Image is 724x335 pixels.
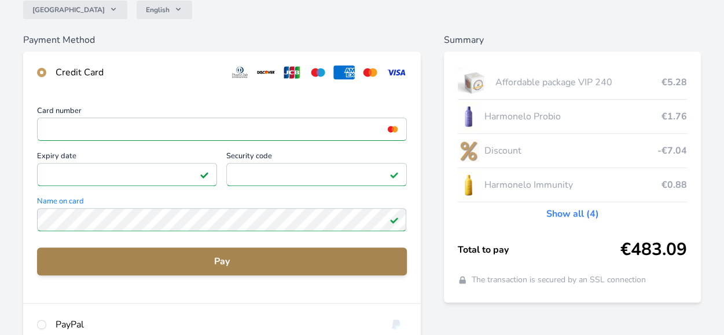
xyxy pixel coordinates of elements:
img: paypal.svg [385,318,407,332]
div: Credit Card [56,65,220,79]
span: English [146,5,170,14]
span: [GEOGRAPHIC_DATA] [32,5,105,14]
span: Security code [226,152,406,163]
img: discount-lo.png [458,136,480,165]
span: €1.76 [661,110,687,123]
button: [GEOGRAPHIC_DATA] [23,1,127,19]
div: PayPal [56,318,376,332]
img: mc [385,124,400,134]
span: Card number [37,107,407,118]
iframe: Iframe for card number [42,121,402,137]
span: Total to pay [458,243,620,257]
h6: Summary [444,33,701,47]
img: jcb.svg [281,65,303,79]
button: Pay [37,247,407,275]
img: Field valid [200,170,209,179]
img: CLEAN_PROBIO_se_stinem_x-lo.jpg [458,102,480,131]
iframe: Iframe for expiry date [42,166,212,183]
img: visa.svg [385,65,407,79]
img: Field valid [389,170,399,179]
span: Discount [484,144,657,158]
span: Expiry date [37,152,217,163]
img: Field valid [389,215,399,224]
span: €483.09 [620,239,687,260]
span: €0.88 [661,178,687,192]
img: maestro.svg [307,65,329,79]
span: The transaction is secured by an SSL connection [472,274,646,286]
img: amex.svg [333,65,355,79]
span: -€7.04 [657,144,687,158]
span: Name on card [37,198,407,208]
input: Name on cardField valid [37,208,406,231]
img: mc.svg [359,65,381,79]
button: English [137,1,192,19]
span: Harmonelo Immunity [484,178,661,192]
span: Harmonelo Probio [484,110,661,123]
iframe: Iframe for security code [231,166,401,183]
span: €5.28 [661,75,687,89]
span: Affordable package VIP 240 [495,75,661,89]
img: IMMUNITY_se_stinem_x-lo.jpg [458,170,480,199]
a: Show all (4) [546,207,598,221]
img: vip.jpg [458,68,491,97]
span: Pay [46,254,398,268]
img: discover.svg [255,65,277,79]
img: diners.svg [229,65,251,79]
h6: Payment Method [23,33,421,47]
